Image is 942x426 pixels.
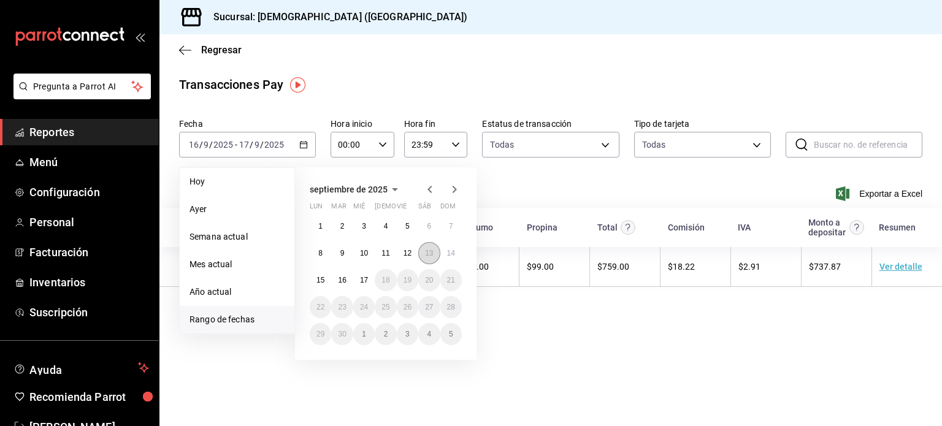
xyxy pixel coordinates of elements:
[239,140,250,150] input: --
[362,222,366,230] abbr: 3 de septiembre de 2025
[316,303,324,311] abbr: 22 de septiembre de 2025
[209,140,213,150] span: /
[310,215,331,237] button: 1 de septiembre de 2025
[190,175,285,188] span: Hoy
[381,276,389,284] abbr: 18 de septiembre de 2025
[597,262,629,272] span: $ 759.00
[418,269,440,291] button: 20 de septiembre de 2025
[597,223,618,232] div: Total
[440,202,456,215] abbr: domingo
[397,323,418,345] button: 3 de octubre de 2025
[405,330,410,338] abbr: 3 de octubre de 2025
[310,269,331,291] button: 15 de septiembre de 2025
[397,202,407,215] abbr: viernes
[190,313,285,326] span: Rango de fechas
[404,249,412,257] abbr: 12 de septiembre de 2025
[29,274,149,291] span: Inventarios
[203,140,209,150] input: --
[440,215,462,237] button: 7 de septiembre de 2025
[397,242,418,264] button: 12 de septiembre de 2025
[179,120,316,128] label: Fecha
[490,139,514,151] span: Todas
[316,276,324,284] abbr: 15 de septiembre de 2025
[190,258,285,271] span: Mes actual
[375,242,396,264] button: 11 de septiembre de 2025
[331,120,394,128] label: Hora inicio
[338,276,346,284] abbr: 16 de septiembre de 2025
[260,140,264,150] span: /
[397,269,418,291] button: 19 de septiembre de 2025
[213,140,234,150] input: ----
[482,120,619,128] label: Estatus de transacción
[418,202,431,215] abbr: sábado
[331,269,353,291] button: 16 de septiembre de 2025
[135,32,145,42] button: open_drawer_menu
[331,242,353,264] button: 9 de septiembre de 2025
[808,218,846,237] div: Monto a depositar
[29,360,133,375] span: Ayuda
[340,249,345,257] abbr: 9 de septiembre de 2025
[190,286,285,299] span: Año actual
[199,140,203,150] span: /
[447,276,455,284] abbr: 21 de septiembre de 2025
[425,249,433,257] abbr: 13 de septiembre de 2025
[738,262,760,272] span: $ 2.91
[427,330,431,338] abbr: 4 de octubre de 2025
[375,323,396,345] button: 2 de octubre de 2025
[353,242,375,264] button: 10 de septiembre de 2025
[360,249,368,257] abbr: 10 de septiembre de 2025
[179,75,283,94] div: Transacciones Pay
[447,303,455,311] abbr: 28 de septiembre de 2025
[668,262,695,272] span: $ 18.22
[384,222,388,230] abbr: 4 de septiembre de 2025
[440,296,462,318] button: 28 de septiembre de 2025
[310,242,331,264] button: 8 de septiembre de 2025
[738,223,751,232] div: IVA
[338,330,346,338] abbr: 30 de septiembre de 2025
[809,262,841,272] span: $ 737.87
[29,214,149,230] span: Personal
[331,323,353,345] button: 30 de septiembre de 2025
[440,323,462,345] button: 5 de octubre de 2025
[353,296,375,318] button: 24 de septiembre de 2025
[13,74,151,99] button: Pregunta a Parrot AI
[29,154,149,170] span: Menú
[362,330,366,338] abbr: 1 de octubre de 2025
[440,269,462,291] button: 21 de septiembre de 2025
[290,77,305,93] img: Tooltip marker
[318,249,323,257] abbr: 8 de septiembre de 2025
[188,140,199,150] input: --
[318,222,323,230] abbr: 1 de septiembre de 2025
[634,120,771,128] label: Tipo de tarjeta
[668,223,705,232] div: Comisión
[235,140,237,150] span: -
[190,230,285,243] span: Semana actual
[159,247,230,287] td: [DATE] 11:03:02
[642,139,666,151] div: Todas
[310,296,331,318] button: 22 de septiembre de 2025
[418,296,440,318] button: 27 de septiembre de 2025
[375,215,396,237] button: 4 de septiembre de 2025
[404,120,468,128] label: Hora fin
[397,215,418,237] button: 5 de septiembre de 2025
[814,132,922,157] input: Buscar no. de referencia
[427,222,431,230] abbr: 6 de septiembre de 2025
[353,323,375,345] button: 1 de octubre de 2025
[29,184,149,200] span: Configuración
[375,296,396,318] button: 25 de septiembre de 2025
[838,186,922,201] button: Exportar a Excel
[254,140,260,150] input: --
[353,269,375,291] button: 17 de septiembre de 2025
[360,276,368,284] abbr: 17 de septiembre de 2025
[179,44,242,56] button: Regresar
[310,182,402,197] button: septiembre de 2025
[310,202,323,215] abbr: lunes
[381,303,389,311] abbr: 25 de septiembre de 2025
[418,323,440,345] button: 4 de octubre de 2025
[425,276,433,284] abbr: 20 de septiembre de 2025
[201,44,242,56] span: Regresar
[381,249,389,257] abbr: 11 de septiembre de 2025
[9,89,151,102] a: Pregunta a Parrot AI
